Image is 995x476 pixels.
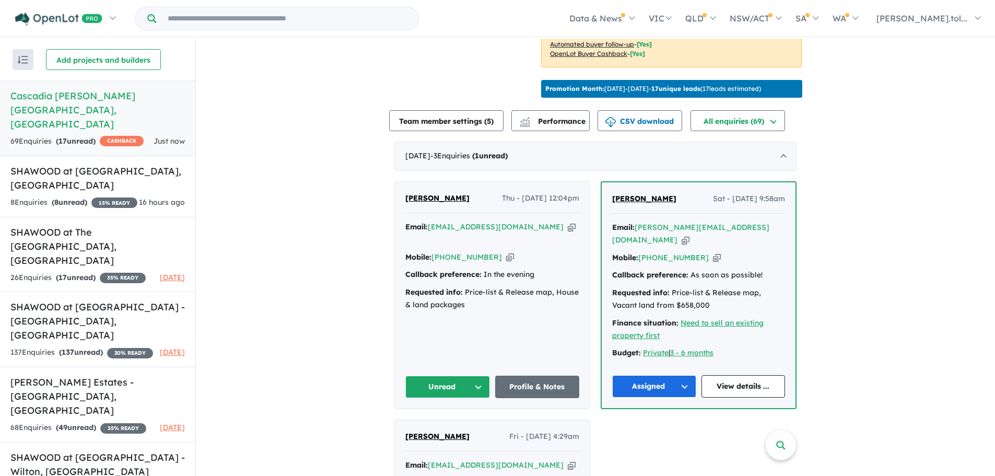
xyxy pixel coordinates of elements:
div: As soon as possible! [612,269,785,282]
strong: Requested info: [405,287,463,297]
span: 49 [58,423,67,432]
span: Performance [521,117,586,126]
button: Copy [568,460,576,471]
b: Promotion Month: [545,85,604,92]
span: [PERSON_NAME].tol... [876,13,967,24]
strong: Callback preference: [405,270,482,279]
strong: Email: [405,222,428,231]
div: | [612,347,785,359]
p: [DATE] - [DATE] - ( 17 leads estimated) [545,84,761,94]
a: [PERSON_NAME] [612,193,676,205]
span: 137 [62,347,74,357]
strong: Budget: [612,348,641,357]
div: Price-list & Release map, Vacant land from $658,000 [612,287,785,312]
span: 20 % READY [107,348,153,358]
a: Profile & Notes [495,376,580,398]
span: Thu - [DATE] 12:04pm [502,192,579,205]
button: Team member settings (5) [389,110,504,131]
strong: ( unread) [52,198,87,207]
h5: SHAWOOD at [GEOGRAPHIC_DATA] , [GEOGRAPHIC_DATA] [10,164,185,192]
a: [PHONE_NUMBER] [638,253,709,262]
span: Sat - [DATE] 9:58am [713,193,785,205]
div: [DATE] [394,142,797,171]
u: Automated buyer follow-up [550,40,634,48]
strong: Mobile: [405,252,431,262]
span: - 3 Enquir ies [430,151,508,160]
span: 16 hours ago [139,198,185,207]
div: 69 Enquir ies [10,135,144,148]
span: [DATE] [160,423,185,432]
a: Need to sell an existing property first [612,318,764,340]
input: Try estate name, suburb, builder or developer [158,7,416,30]
span: [PERSON_NAME] [612,194,676,203]
h5: Cascadia [PERSON_NAME][GEOGRAPHIC_DATA] , [GEOGRAPHIC_DATA] [10,89,185,131]
span: 1 [475,151,479,160]
button: Add projects and builders [46,49,161,70]
strong: ( unread) [56,273,96,282]
span: 15 % READY [91,198,137,208]
div: In the evening [405,269,579,281]
h5: [PERSON_NAME] Estates - [GEOGRAPHIC_DATA] , [GEOGRAPHIC_DATA] [10,375,185,417]
a: [EMAIL_ADDRESS][DOMAIN_NAME] [428,222,564,231]
b: 17 unique leads [651,85,700,92]
a: [PERSON_NAME][EMAIL_ADDRESS][DOMAIN_NAME] [612,223,769,245]
button: Copy [506,252,514,263]
span: 8 [54,198,58,207]
strong: Email: [405,460,428,470]
span: [DATE] [160,347,185,357]
span: 17 [58,273,67,282]
img: Openlot PRO Logo White [15,13,102,26]
span: [PERSON_NAME] [405,432,470,441]
button: Copy [568,222,576,233]
a: Private [643,348,669,357]
div: 8 Enquir ies [10,196,137,209]
a: View details ... [701,375,786,398]
button: Copy [713,252,721,263]
button: Unread [405,376,490,398]
strong: Email: [612,223,635,232]
span: Fri - [DATE] 4:29am [509,431,579,443]
img: sort.svg [18,56,28,64]
a: [EMAIL_ADDRESS][DOMAIN_NAME] [428,460,564,470]
strong: ( unread) [56,423,96,432]
strong: Finance situation: [612,318,678,328]
div: Price-list & Release map, House & land packages [405,286,579,311]
strong: Mobile: [612,253,638,262]
div: 68 Enquir ies [10,422,146,434]
div: 137 Enquir ies [10,346,153,359]
button: Assigned [612,375,696,398]
u: OpenLot Buyer Cashback [550,50,627,57]
h5: SHAWOOD at [GEOGRAPHIC_DATA] - [GEOGRAPHIC_DATA] , [GEOGRAPHIC_DATA] [10,300,185,342]
button: Copy [682,235,689,246]
strong: Requested info: [612,288,670,297]
span: 5 [487,117,491,126]
span: CASHBACK [100,136,144,146]
span: Just now [154,136,185,146]
button: CSV download [598,110,682,131]
span: 35 % READY [100,423,146,434]
strong: Callback preference: [612,270,688,280]
span: [Yes] [630,50,645,57]
strong: ( unread) [56,136,96,146]
img: download icon [605,117,616,127]
button: Performance [511,110,590,131]
img: bar-chart.svg [520,120,530,127]
strong: ( unread) [59,347,103,357]
div: 26 Enquir ies [10,272,146,284]
span: [Yes] [637,40,652,48]
span: 17 [58,136,67,146]
a: [PERSON_NAME] [405,431,470,443]
span: [DATE] [160,273,185,282]
a: [PERSON_NAME] [405,192,470,205]
img: line-chart.svg [520,117,530,123]
span: [PERSON_NAME] [405,193,470,203]
strong: ( unread) [472,151,508,160]
button: All enquiries (69) [690,110,785,131]
a: 3 - 6 months [670,348,713,357]
span: 35 % READY [100,273,146,283]
a: [PHONE_NUMBER] [431,252,502,262]
h5: SHAWOOD at The [GEOGRAPHIC_DATA] , [GEOGRAPHIC_DATA] [10,225,185,268]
